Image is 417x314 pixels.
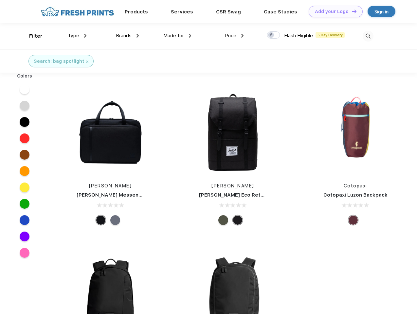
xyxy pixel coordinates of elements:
img: dropdown.png [84,34,86,38]
a: Products [125,9,148,15]
img: dropdown.png [189,34,191,38]
div: Black [96,215,106,225]
span: 5 Day Delivery [316,32,345,38]
div: Raven Crosshatch [110,215,120,225]
a: [PERSON_NAME] Messenger [77,192,147,198]
span: Price [225,33,236,39]
img: func=resize&h=266 [67,89,154,176]
a: Sign in [368,6,395,17]
span: Type [68,33,79,39]
img: func=resize&h=266 [189,89,276,176]
span: Flash Eligible [284,33,313,39]
div: Search: bag spotlight [34,58,84,65]
div: Add your Logo [315,9,349,14]
img: dropdown.png [136,34,139,38]
div: Colors [12,73,37,79]
a: [PERSON_NAME] [211,183,254,188]
div: Surprise [348,215,358,225]
div: Black [233,215,243,225]
span: Brands [116,33,132,39]
img: fo%20logo%202.webp [39,6,116,17]
img: filter_cancel.svg [86,61,88,63]
a: Cotopaxi [344,183,367,188]
a: Cotopaxi Luzon Backpack [323,192,388,198]
div: Forest [218,215,228,225]
a: [PERSON_NAME] Eco Retreat 15" Computer Backpack [199,192,333,198]
div: Filter [29,32,43,40]
div: Sign in [374,8,389,15]
img: DT [352,9,356,13]
img: desktop_search.svg [363,31,373,42]
img: func=resize&h=266 [312,89,399,176]
span: Made for [163,33,184,39]
img: dropdown.png [241,34,244,38]
a: [PERSON_NAME] [89,183,132,188]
